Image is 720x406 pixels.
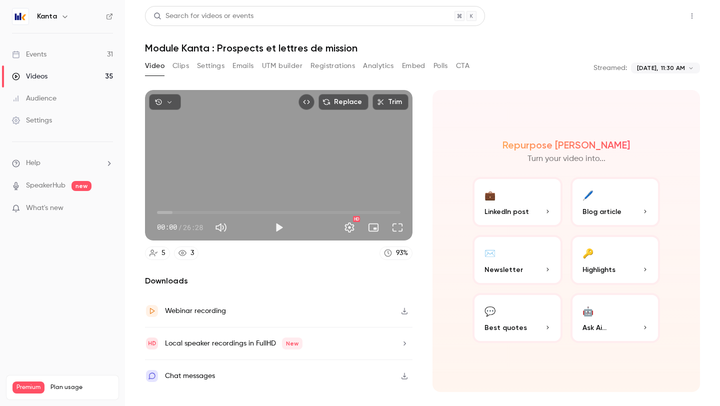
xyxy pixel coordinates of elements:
[353,216,360,222] div: HD
[165,370,215,382] div: Chat messages
[396,248,408,258] div: 93 %
[570,177,660,227] button: 🖊️Blog article
[661,63,685,72] span: 11:30 AM
[472,177,562,227] button: 💼LinkedIn post
[484,187,495,202] div: 💼
[165,305,226,317] div: Webinar recording
[570,293,660,343] button: 🤖Ask Ai...
[582,303,593,318] div: 🤖
[145,58,164,74] button: Video
[298,94,314,110] button: Embed video
[157,222,177,232] span: 00:00
[570,235,660,285] button: 🔑Highlights
[456,58,469,74] button: CTA
[363,217,383,237] button: Turn on miniplayer
[26,180,65,191] a: SpeakerHub
[232,58,253,74] button: Emails
[582,187,593,202] div: 🖊️
[50,383,112,391] span: Plan usage
[484,206,529,217] span: LinkedIn post
[318,94,368,110] button: Replace
[145,246,170,260] a: 5
[161,248,165,258] div: 5
[484,264,523,275] span: Newsletter
[26,203,63,213] span: What's new
[172,58,189,74] button: Clips
[636,6,676,26] button: Share
[190,248,194,258] div: 3
[262,58,302,74] button: UTM builder
[372,94,408,110] button: Trim
[527,153,605,165] p: Turn your video into...
[484,322,527,333] span: Best quotes
[387,217,407,237] button: Full screen
[433,58,448,74] button: Polls
[582,245,593,260] div: 🔑
[282,337,302,349] span: New
[684,8,700,24] button: Top Bar Actions
[26,158,40,168] span: Help
[12,93,56,103] div: Audience
[402,58,425,74] button: Embed
[178,222,182,232] span: /
[484,245,495,260] div: ✉️
[165,337,302,349] div: Local speaker recordings in FullHD
[12,71,47,81] div: Videos
[153,11,253,21] div: Search for videos or events
[145,42,700,54] h1: Module Kanta : Prospects et lettres de mission
[101,204,113,213] iframe: Noticeable Trigger
[484,303,495,318] div: 💬
[339,217,359,237] button: Settings
[211,217,231,237] button: Mute
[582,322,606,333] span: Ask Ai...
[379,246,412,260] a: 93%
[12,158,113,168] li: help-dropdown-opener
[197,58,224,74] button: Settings
[12,115,52,125] div: Settings
[183,222,203,232] span: 26:28
[145,275,412,287] h2: Downloads
[12,49,46,59] div: Events
[12,8,28,24] img: Kanta
[71,181,91,191] span: new
[37,11,57,21] h6: Kanta
[12,381,44,393] span: Premium
[310,58,355,74] button: Registrations
[637,63,658,72] span: [DATE],
[174,246,198,260] a: 3
[363,58,394,74] button: Analytics
[157,222,203,232] div: 00:00
[502,139,630,151] h2: Repurpose [PERSON_NAME]
[582,206,621,217] span: Blog article
[269,217,289,237] button: Play
[582,264,615,275] span: Highlights
[593,63,627,73] p: Streamed:
[472,235,562,285] button: ✉️Newsletter
[472,293,562,343] button: 💬Best quotes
